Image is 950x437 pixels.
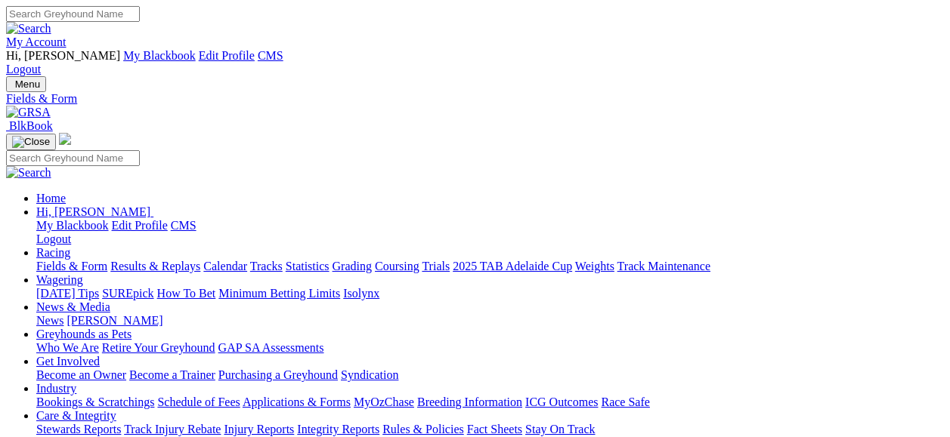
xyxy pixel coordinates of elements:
a: Logout [6,63,41,75]
a: Become an Owner [36,368,126,381]
a: Stay On Track [525,423,595,435]
a: Coursing [375,260,419,272]
a: Grading [333,260,372,272]
img: logo-grsa-white.png [59,133,71,145]
a: Rules & Policies [382,423,464,435]
a: Weights [575,260,614,272]
button: Toggle navigation [6,76,46,92]
a: SUREpick [102,287,153,300]
a: Trials [422,260,450,272]
a: Wagering [36,273,83,286]
img: GRSA [6,106,51,119]
a: Minimum Betting Limits [218,287,340,300]
div: Industry [36,395,944,409]
a: Get Involved [36,355,100,368]
a: Tracks [250,260,283,272]
div: Racing [36,260,944,273]
a: Care & Integrity [36,409,116,422]
a: GAP SA Assessments [218,341,324,354]
a: 2025 TAB Adelaide Cup [453,260,572,272]
a: My Account [6,35,67,48]
a: Edit Profile [112,219,168,232]
div: Greyhounds as Pets [36,341,944,355]
a: Isolynx [343,287,379,300]
a: Fact Sheets [467,423,522,435]
a: Greyhounds as Pets [36,328,132,340]
a: Race Safe [601,395,649,408]
a: Hi, [PERSON_NAME] [36,205,153,218]
span: Hi, [PERSON_NAME] [6,49,120,62]
span: BlkBook [9,119,53,132]
div: Get Involved [36,368,944,382]
span: Hi, [PERSON_NAME] [36,205,150,218]
a: My Blackbook [123,49,196,62]
a: Integrity Reports [297,423,379,435]
a: Injury Reports [224,423,294,435]
a: BlkBook [6,119,53,132]
a: How To Bet [157,287,216,300]
a: Track Maintenance [617,260,710,272]
a: Track Injury Rebate [124,423,221,435]
img: Close [12,136,50,148]
input: Search [6,6,140,22]
a: MyOzChase [354,395,414,408]
a: Fields & Form [36,260,107,272]
a: CMS [258,49,283,62]
img: Search [6,166,51,180]
div: Hi, [PERSON_NAME] [36,219,944,246]
span: Menu [15,78,40,90]
a: Who We Are [36,341,99,354]
a: Calendar [203,260,247,272]
a: Racing [36,246,70,259]
a: Industry [36,382,76,395]
a: Breeding Information [417,395,522,408]
div: Care & Integrity [36,423,944,436]
a: News [36,314,63,327]
a: Stewards Reports [36,423,121,435]
a: ICG Outcomes [525,395,598,408]
img: Search [6,22,51,35]
a: [DATE] Tips [36,287,99,300]
a: Retire Your Greyhound [102,341,215,354]
a: Fields & Form [6,92,944,106]
a: Bookings & Scratchings [36,395,154,408]
a: My Blackbook [36,219,109,232]
button: Toggle navigation [6,134,56,150]
a: Results & Replays [110,260,200,272]
a: Schedule of Fees [157,395,240,408]
a: [PERSON_NAME] [67,314,162,327]
a: Applications & Forms [243,395,351,408]
input: Search [6,150,140,166]
a: News & Media [36,300,110,313]
a: Syndication [341,368,398,381]
div: Wagering [36,287,944,300]
a: Become a Trainer [129,368,215,381]
a: Purchasing a Greyhound [218,368,338,381]
a: Logout [36,232,71,245]
a: CMS [171,219,196,232]
div: My Account [6,49,944,76]
div: News & Media [36,314,944,328]
a: Home [36,192,66,205]
a: Statistics [286,260,330,272]
a: Edit Profile [199,49,255,62]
